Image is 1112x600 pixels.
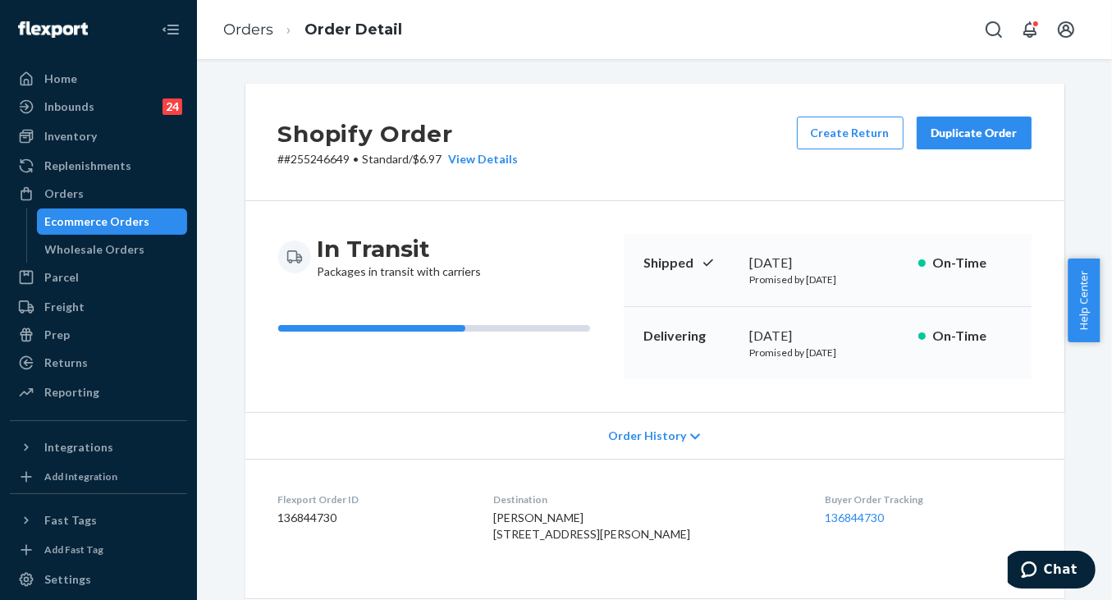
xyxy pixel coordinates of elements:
[363,152,410,166] span: Standard
[45,241,145,258] div: Wholesale Orders
[931,125,1018,141] div: Duplicate Order
[10,379,187,405] a: Reporting
[304,21,402,39] a: Order Detail
[278,510,468,526] dd: 136844730
[37,208,188,235] a: Ecommerce Orders
[825,511,884,524] a: 136844730
[278,117,519,151] h2: Shopify Order
[932,254,1012,273] p: On-Time
[750,273,905,286] p: Promised by [DATE]
[37,236,188,263] a: Wholesale Orders
[493,511,690,541] span: [PERSON_NAME] [STREET_ADDRESS][PERSON_NAME]
[825,492,1032,506] dt: Buyer Order Tracking
[318,234,482,263] h3: In Transit
[1050,13,1082,46] button: Open account menu
[10,66,187,92] a: Home
[44,98,94,115] div: Inbounds
[44,571,91,588] div: Settings
[643,327,737,346] p: Delivering
[977,13,1010,46] button: Open Search Box
[797,117,904,149] button: Create Return
[44,439,113,456] div: Integrations
[917,117,1032,149] button: Duplicate Order
[18,21,88,38] img: Flexport logo
[442,151,519,167] button: View Details
[1068,259,1100,342] button: Help Center
[608,428,686,444] span: Order History
[10,294,187,320] a: Freight
[44,71,77,87] div: Home
[10,434,187,460] button: Integrations
[10,540,187,560] a: Add Fast Tag
[154,13,187,46] button: Close Navigation
[932,327,1012,346] p: On-Time
[45,213,150,230] div: Ecommerce Orders
[1008,551,1096,592] iframe: Opens a widget where you can chat to one of our agents
[10,264,187,291] a: Parcel
[10,507,187,534] button: Fast Tags
[44,469,117,483] div: Add Integration
[44,355,88,371] div: Returns
[44,512,97,529] div: Fast Tags
[278,151,519,167] p: # #255246649 / $6.97
[10,322,187,348] a: Prep
[750,254,905,273] div: [DATE]
[44,384,99,401] div: Reporting
[750,346,905,360] p: Promised by [DATE]
[318,234,482,280] div: Packages in transit with carriers
[44,269,79,286] div: Parcel
[750,327,905,346] div: [DATE]
[10,153,187,179] a: Replenishments
[44,299,85,315] div: Freight
[354,152,359,166] span: •
[10,94,187,120] a: Inbounds24
[10,181,187,207] a: Orders
[10,350,187,376] a: Returns
[10,123,187,149] a: Inventory
[10,566,187,593] a: Settings
[162,98,182,115] div: 24
[278,492,468,506] dt: Flexport Order ID
[44,185,84,202] div: Orders
[1014,13,1046,46] button: Open notifications
[223,21,273,39] a: Orders
[44,158,131,174] div: Replenishments
[493,492,799,506] dt: Destination
[44,128,97,144] div: Inventory
[643,254,737,273] p: Shipped
[210,6,415,54] ol: breadcrumbs
[10,467,187,487] a: Add Integration
[44,327,70,343] div: Prep
[44,543,103,556] div: Add Fast Tag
